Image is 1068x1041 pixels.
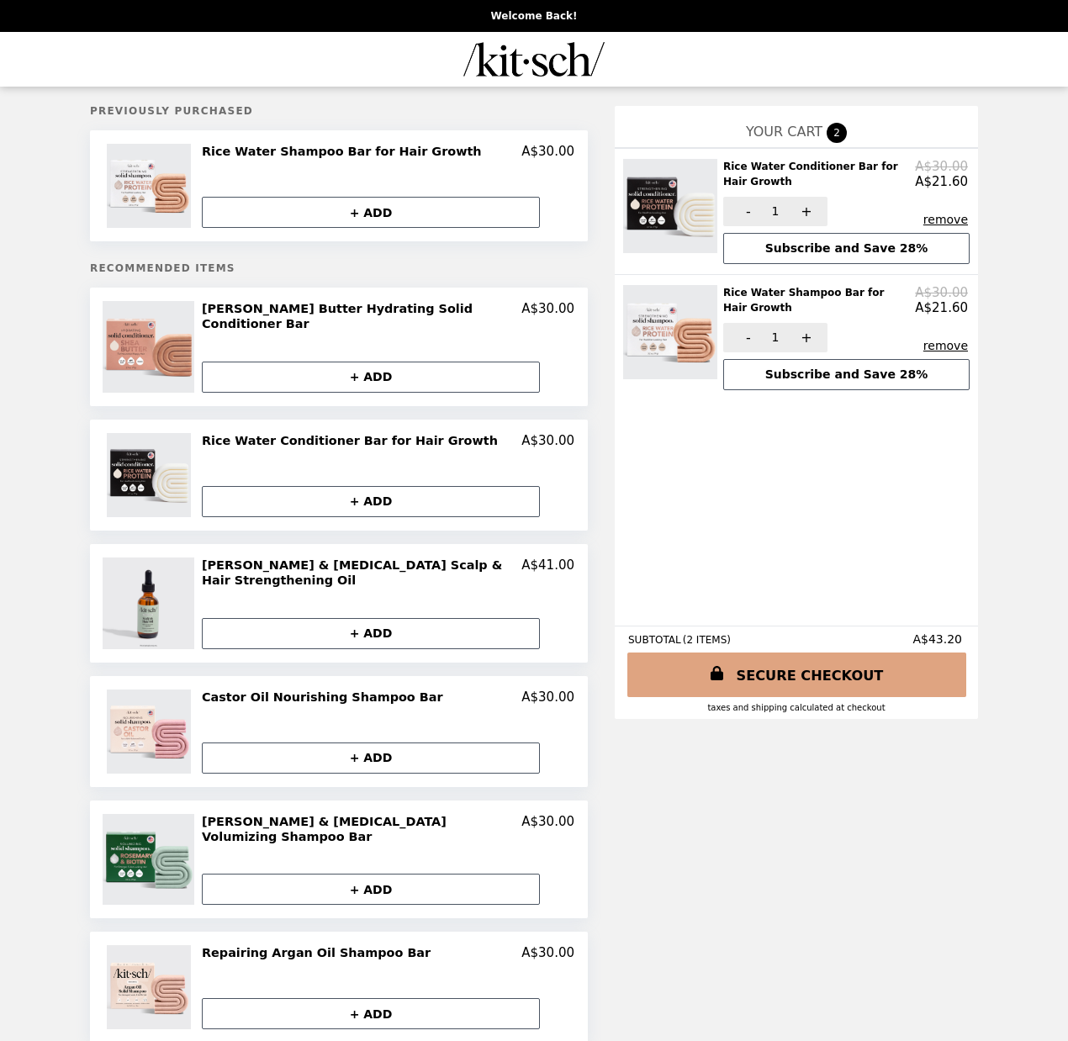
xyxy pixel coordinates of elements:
span: ( 2 ITEMS ) [683,634,731,646]
span: SUBTOTAL [628,634,683,646]
span: 2 [827,123,847,143]
h2: Rice Water Conditioner Bar for Hair Growth [202,433,505,448]
p: A$30.00 [915,285,968,300]
p: A$21.60 [915,174,968,189]
p: A$30.00 [521,814,574,845]
img: Castor Oil Nourishing Shampoo Bar [107,690,195,774]
button: + ADD [202,362,540,393]
div: Taxes and Shipping calculated at checkout [628,703,965,712]
p: A$30.00 [521,690,574,705]
h5: Recommended Items [90,262,588,274]
span: 1 [772,330,780,344]
img: Rosemary & Biotin Volumizing Shampoo Bar [103,814,198,906]
button: + [781,323,827,352]
p: A$30.00 [915,159,968,174]
img: Shea Butter Hydrating Solid Conditioner Bar [103,301,198,393]
p: A$30.00 [521,433,574,448]
a: SECURE CHECKOUT [627,653,966,697]
p: A$30.00 [521,945,574,960]
h2: Rice Water Shampoo Bar for Hair Growth [202,144,489,159]
button: + ADD [202,618,540,649]
h2: Castor Oil Nourishing Shampoo Bar [202,690,450,705]
button: + ADD [202,742,540,774]
button: Subscribe and Save 28% [723,233,970,264]
span: A$43.20 [912,632,965,646]
p: A$41.00 [521,557,574,589]
img: Rice Water Shampoo Bar for Hair Growth [623,285,722,379]
button: - [723,197,769,226]
h5: Previously Purchased [90,105,588,117]
p: A$21.60 [915,300,968,315]
p: Welcome Back! [490,10,577,22]
button: + ADD [202,486,540,517]
h2: Rice Water Shampoo Bar for Hair Growth [723,285,915,316]
h2: [PERSON_NAME] & [MEDICAL_DATA] Scalp & Hair Strengthening Oil [202,557,521,589]
img: Rice Water Conditioner Bar for Hair Growth [623,159,722,253]
h2: [PERSON_NAME] & [MEDICAL_DATA] Volumizing Shampoo Bar [202,814,521,845]
span: YOUR CART [746,124,822,140]
p: A$30.00 [521,301,574,332]
button: remove [923,213,968,226]
h2: [PERSON_NAME] Butter Hydrating Solid Conditioner Bar [202,301,521,332]
button: Subscribe and Save 28% [723,359,970,390]
button: + ADD [202,998,540,1029]
img: Rice Water Shampoo Bar for Hair Growth [107,144,195,228]
h2: Rice Water Conditioner Bar for Hair Growth [723,159,915,190]
img: Rice Water Conditioner Bar for Hair Growth [107,433,195,517]
button: remove [923,339,968,352]
img: Brand Logo [463,42,605,77]
p: A$30.00 [521,144,574,159]
h2: Repairing Argan Oil Shampoo Bar [202,945,437,960]
button: + ADD [202,874,540,905]
button: + [781,197,827,226]
span: 1 [772,204,780,218]
button: - [723,323,769,352]
button: + ADD [202,197,540,228]
img: Repairing Argan Oil Shampoo Bar [107,945,195,1029]
img: Rosemary & Biotin Scalp & Hair Strengthening Oil [103,557,198,649]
